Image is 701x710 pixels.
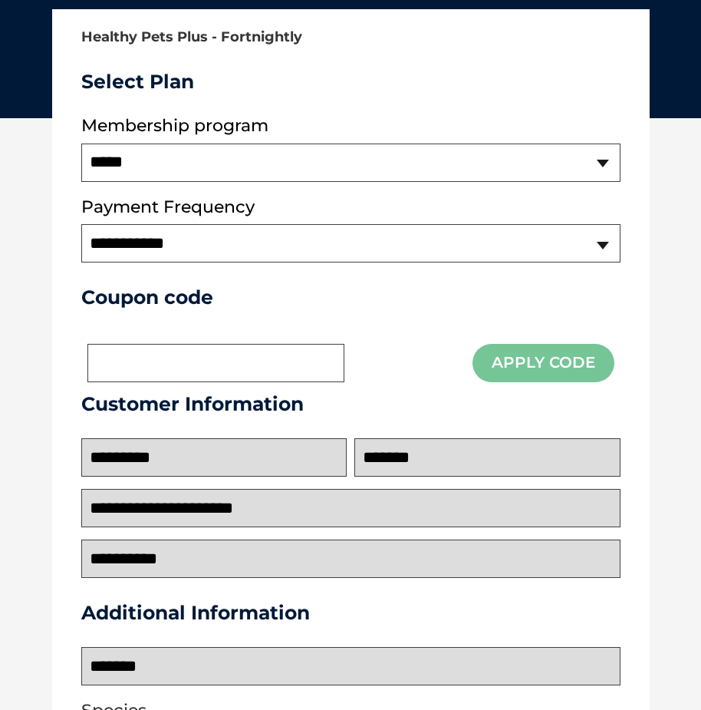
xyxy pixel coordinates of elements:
h2: Healthy Pets Plus - Fortnightly [81,30,620,45]
h3: Customer Information [81,392,620,415]
button: Apply Code [472,344,614,381]
h3: Select Plan [81,70,620,93]
h3: Coupon code [81,286,620,309]
label: Membership program [81,116,620,136]
label: Payment Frequency [81,197,255,217]
h3: Additional Information [75,601,627,624]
